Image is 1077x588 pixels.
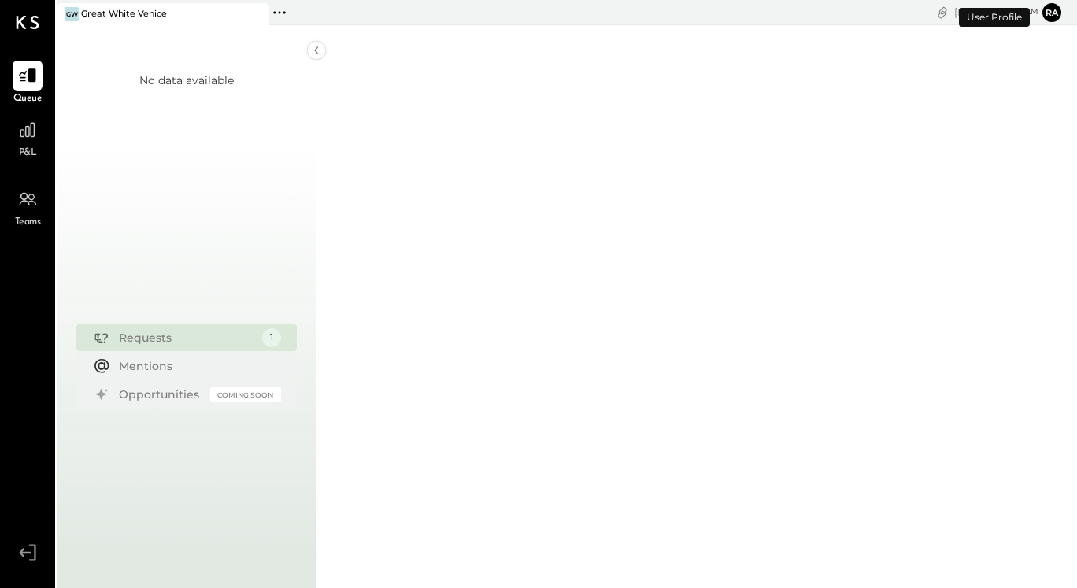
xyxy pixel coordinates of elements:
span: Teams [15,216,41,230]
div: GW [65,7,79,21]
span: 6 : 36 [991,5,1023,20]
div: Opportunities [119,386,202,402]
div: 1 [262,328,281,347]
button: ra [1042,3,1061,22]
div: Coming Soon [210,387,281,402]
span: am [1025,6,1038,17]
div: Requests [119,330,254,346]
div: Great White Venice [81,8,167,20]
div: Mentions [119,358,273,374]
a: P&L [1,115,54,161]
div: No data available [139,72,234,88]
span: P&L [19,146,37,161]
div: User Profile [959,8,1030,27]
div: [DATE] [954,5,1038,20]
a: Teams [1,184,54,230]
div: copy link [935,4,950,20]
span: Queue [13,92,43,106]
a: Queue [1,61,54,106]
